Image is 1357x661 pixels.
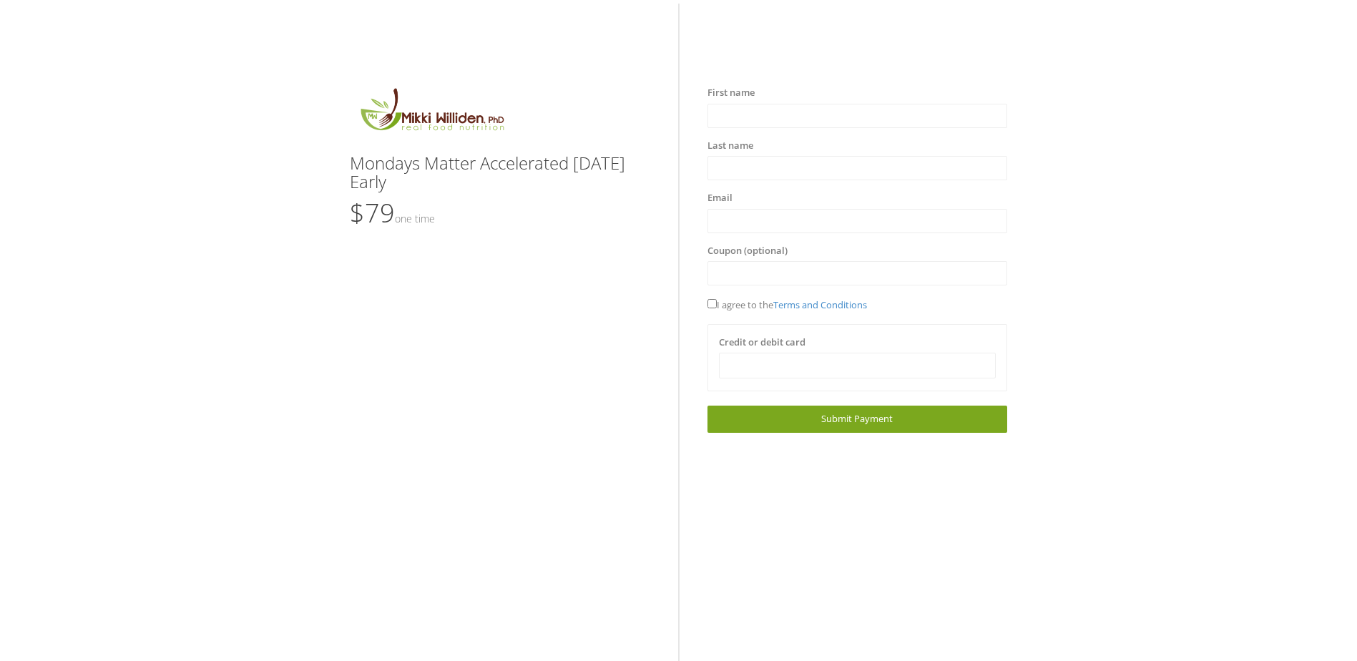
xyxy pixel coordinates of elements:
[707,406,1007,432] a: Submit Payment
[821,412,893,425] span: Submit Payment
[350,195,435,230] span: $79
[773,298,867,311] a: Terms and Conditions
[728,360,986,372] iframe: Secure card payment input frame
[707,191,733,205] label: Email
[350,154,650,192] h3: Mondays Matter Accelerated [DATE] Early
[707,244,788,258] label: Coupon (optional)
[350,86,513,139] img: MikkiLogoMain.png
[707,298,867,311] span: I agree to the
[719,336,805,350] label: Credit or debit card
[395,212,435,225] small: One time
[707,139,753,153] label: Last name
[707,86,755,100] label: First name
